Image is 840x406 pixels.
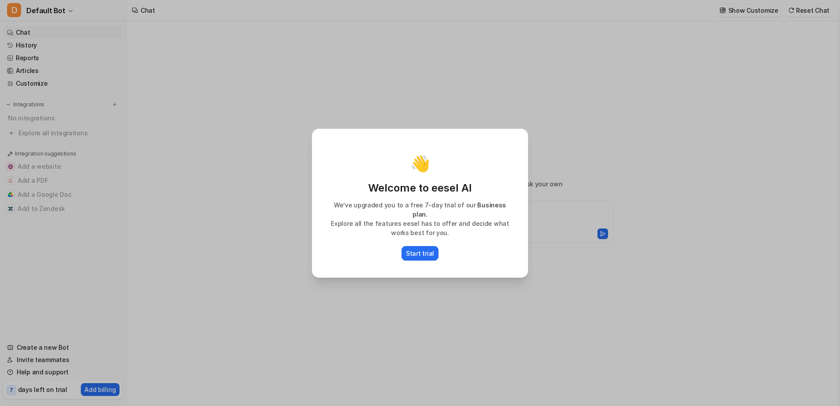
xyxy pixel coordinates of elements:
p: Explore all the features eesel has to offer and decide what works best for you. [322,219,518,237]
p: We’ve upgraded you to a free 7-day trial of our [322,200,518,219]
p: 👋 [410,155,430,172]
p: Start trial [406,249,434,258]
p: Welcome to eesel AI [322,181,518,195]
button: Start trial [402,246,438,261]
